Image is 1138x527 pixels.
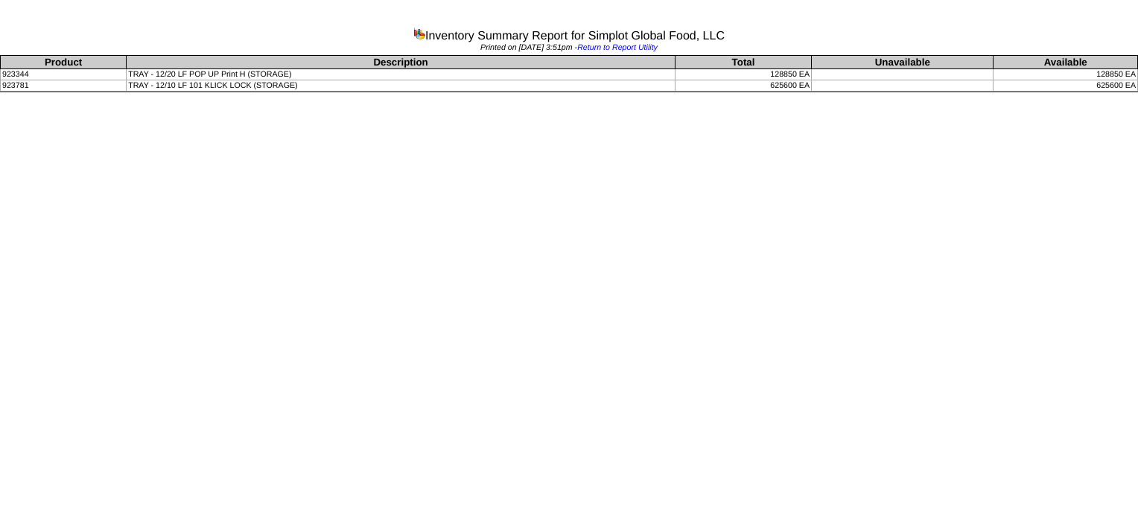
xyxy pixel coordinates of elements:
th: Unavailable [812,56,994,69]
img: graph.gif [413,28,425,39]
td: 625600 EA [994,80,1138,92]
td: 625600 EA [676,80,812,92]
td: TRAY - 12/10 LF 101 KLICK LOCK (STORAGE) [127,80,676,92]
td: 923344 [1,69,127,80]
td: TRAY - 12/20 LF POP UP Print H (STORAGE) [127,69,676,80]
a: Return to Report Utility [577,43,658,52]
th: Total [676,56,812,69]
th: Available [994,56,1138,69]
td: 128850 EA [994,69,1138,80]
td: 128850 EA [676,69,812,80]
th: Product [1,56,127,69]
th: Description [127,56,676,69]
td: 923781 [1,80,127,92]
